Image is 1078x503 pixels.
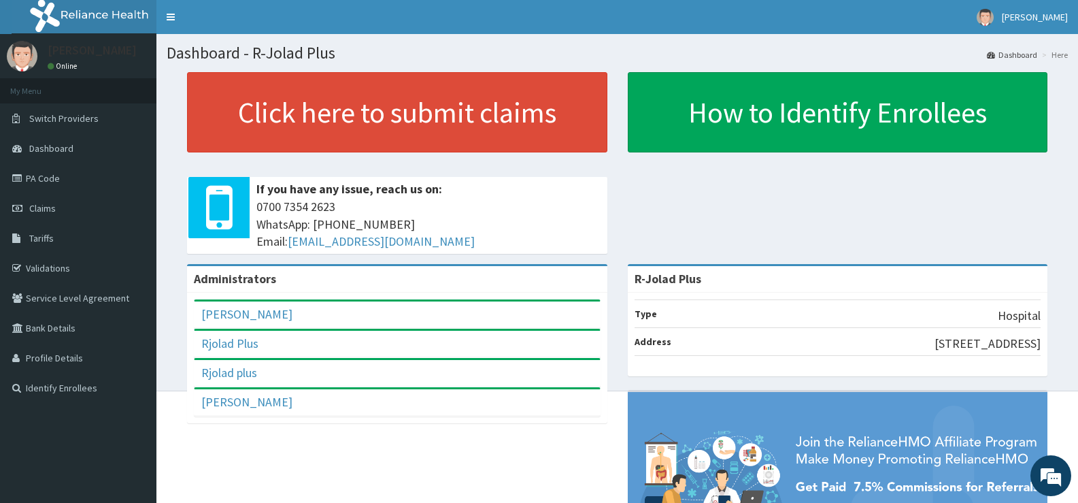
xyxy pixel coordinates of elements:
b: Address [635,336,671,348]
b: Type [635,308,657,320]
a: [EMAIL_ADDRESS][DOMAIN_NAME] [288,233,475,249]
span: Dashboard [29,142,73,155]
p: [PERSON_NAME] [48,44,137,56]
b: If you have any issue, reach us on: [256,181,442,197]
a: [PERSON_NAME] [201,394,292,410]
a: Online [48,61,80,71]
span: [PERSON_NAME] [1002,11,1068,23]
span: Claims [29,202,56,214]
img: User Image [7,41,37,71]
a: Rjolad Plus [201,336,258,351]
img: User Image [977,9,994,26]
a: How to Identify Enrollees [628,72,1048,152]
h1: Dashboard - R-Jolad Plus [167,44,1068,62]
a: [PERSON_NAME] [201,306,292,322]
span: Switch Providers [29,112,99,125]
b: Administrators [194,271,276,287]
p: [STREET_ADDRESS] [934,335,1041,353]
p: Hospital [998,307,1041,325]
a: Dashboard [987,49,1037,61]
li: Here [1039,49,1068,61]
strong: R-Jolad Plus [635,271,701,287]
span: Tariffs [29,232,54,244]
a: Rjolad plus [201,365,257,380]
a: Click here to submit claims [187,72,607,152]
span: 0700 7354 2623 WhatsApp: [PHONE_NUMBER] Email: [256,198,601,250]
